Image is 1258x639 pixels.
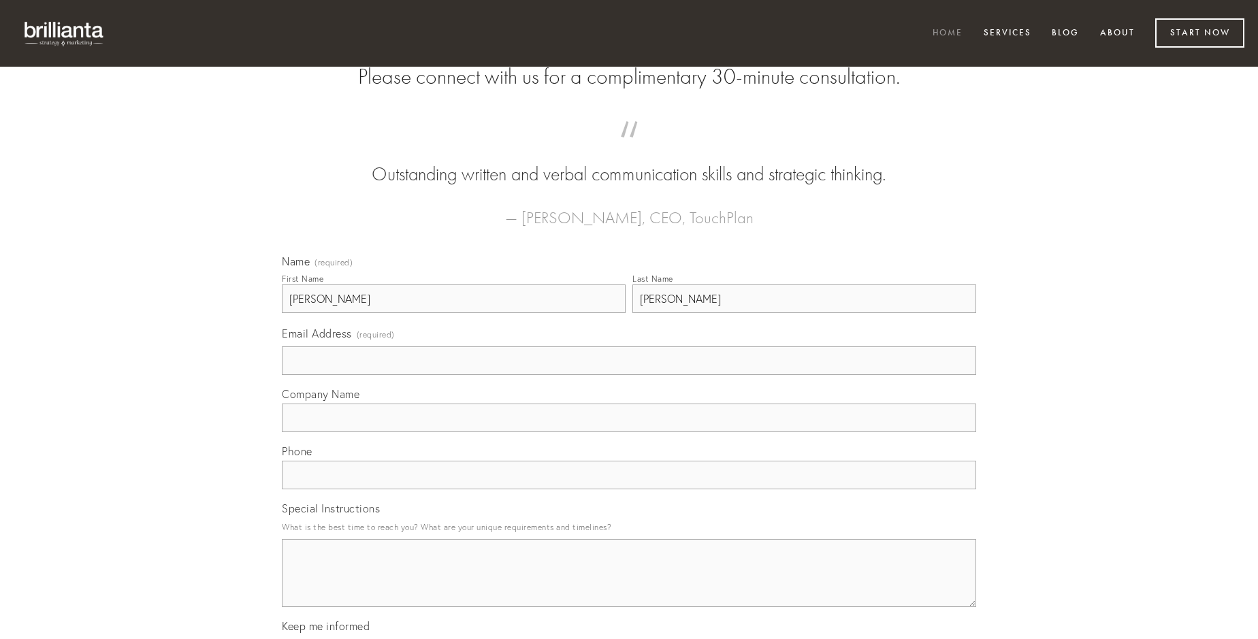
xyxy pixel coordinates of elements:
[14,14,116,53] img: brillianta - research, strategy, marketing
[304,188,954,231] figcaption: — [PERSON_NAME], CEO, TouchPlan
[282,255,310,268] span: Name
[975,22,1040,45] a: Services
[282,444,312,458] span: Phone
[1091,22,1144,45] a: About
[304,135,954,188] blockquote: Outstanding written and verbal communication skills and strategic thinking.
[304,135,954,161] span: “
[282,619,370,633] span: Keep me informed
[314,259,353,267] span: (required)
[282,274,323,284] div: First Name
[282,502,380,515] span: Special Instructions
[1043,22,1088,45] a: Blog
[632,274,673,284] div: Last Name
[924,22,971,45] a: Home
[357,325,395,344] span: (required)
[1155,18,1244,48] a: Start Now
[282,387,359,401] span: Company Name
[282,518,976,536] p: What is the best time to reach you? What are your unique requirements and timelines?
[282,327,352,340] span: Email Address
[282,64,976,90] h2: Please connect with us for a complimentary 30-minute consultation.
